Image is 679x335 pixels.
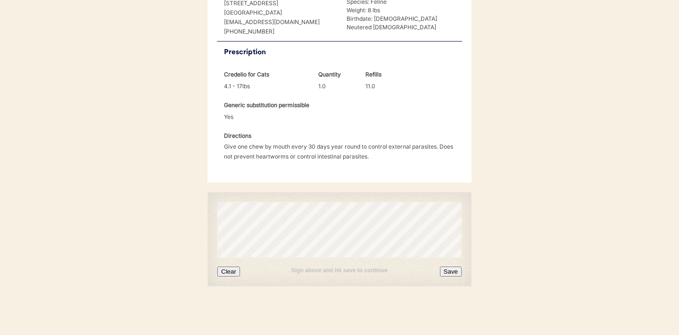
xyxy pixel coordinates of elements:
[224,18,335,26] div: [EMAIL_ADDRESS][DOMAIN_NAME]
[224,142,462,161] div: Give one chew by mouth every 30 days year round to control external parasites. Does not prevent h...
[217,267,240,276] button: Clear
[365,69,406,79] div: Refills
[318,69,358,79] div: Quantity
[224,81,311,91] div: 4.1 - 17lbs
[224,71,269,78] strong: Credelio for Cats
[224,46,462,59] div: Prescription
[224,131,264,141] div: Directions
[365,81,406,91] div: 11.0
[224,27,335,36] div: [PHONE_NUMBER]
[224,8,335,17] div: [GEOGRAPHIC_DATA]
[224,112,264,122] div: Yes
[318,81,358,91] div: 1.0
[440,267,462,276] button: Save
[217,268,462,273] div: Sign above and hit save to continue
[224,100,309,110] div: Generic substitution permissible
